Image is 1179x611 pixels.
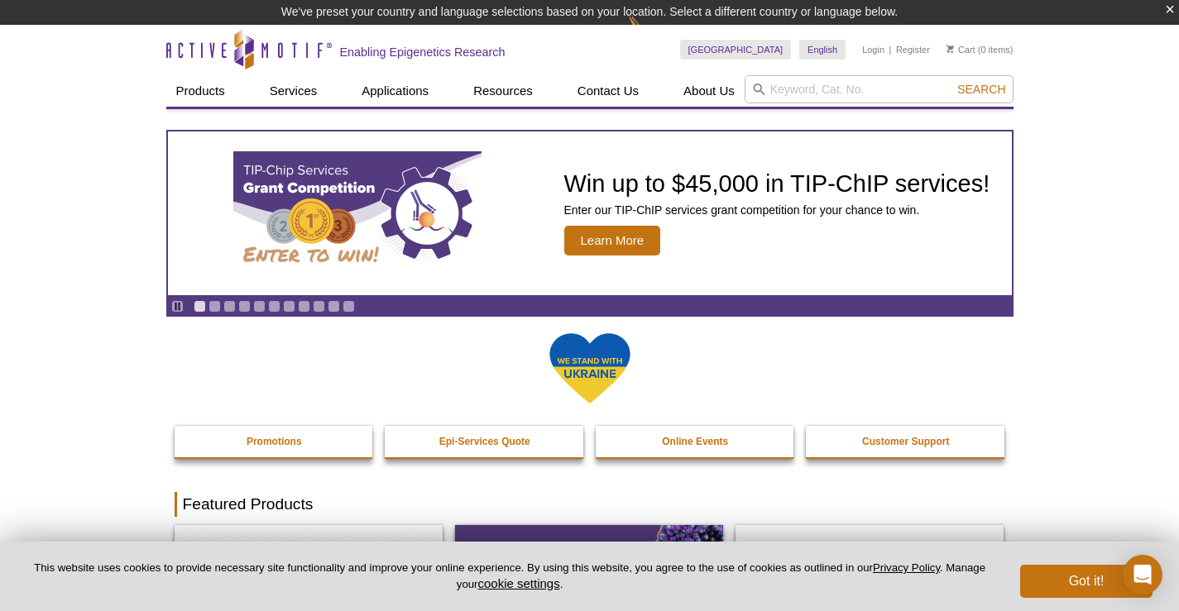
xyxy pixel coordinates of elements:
[385,426,585,457] a: Epi-Services Quote
[253,300,266,313] a: Go to slide 5
[952,82,1010,97] button: Search
[628,12,672,51] img: Change Here
[596,426,796,457] a: Online Events
[233,151,482,275] img: TIP-ChIP Services Grant Competition
[208,300,221,313] a: Go to slide 2
[175,426,375,457] a: Promotions
[680,40,792,60] a: [GEOGRAPHIC_DATA]
[564,203,990,217] p: Enter our TIP-ChIP services grant competition for your chance to win.
[223,300,236,313] a: Go to slide 3
[352,75,439,107] a: Applications
[896,44,930,55] a: Register
[568,75,649,107] a: Contact Us
[247,436,302,447] strong: Promotions
[806,426,1006,457] a: Customer Support
[673,75,745,107] a: About Us
[313,300,325,313] a: Go to slide 9
[168,131,1012,295] a: TIP-ChIP Services Grant Competition Win up to $45,000 in TIP-ChIP services! Enter our TIP-ChIP se...
[343,300,355,313] a: Go to slide 11
[1020,565,1153,598] button: Got it!
[862,436,949,447] strong: Customer Support
[947,44,975,55] a: Cart
[862,44,884,55] a: Login
[298,300,310,313] a: Go to slide 8
[564,171,990,196] h2: Win up to $45,000 in TIP-ChIP services!
[947,40,1014,60] li: (0 items)
[564,226,661,255] span: Learn More
[745,75,1014,103] input: Keyword, Cat. No.
[268,300,280,313] a: Go to slide 6
[168,131,1012,295] article: TIP-ChIP Services Grant Competition
[283,300,295,313] a: Go to slide 7
[957,83,1005,96] span: Search
[26,561,993,592] p: This website uses cookies to provide necessary site functionality and improve your online experie...
[238,300,251,313] a: Go to slide 4
[463,75,543,107] a: Resources
[889,40,892,60] li: |
[873,561,940,574] a: Privacy Policy
[175,492,1005,517] h2: Featured Products
[439,436,530,447] strong: Epi-Services Quote
[477,576,559,590] button: cookie settings
[1123,555,1162,594] div: Open Intercom Messenger
[194,300,206,313] a: Go to slide 1
[549,332,631,405] img: We Stand With Ukraine
[171,300,184,313] a: Toggle autoplay
[799,40,846,60] a: English
[340,45,506,60] h2: Enabling Epigenetics Research
[166,75,235,107] a: Products
[947,45,954,53] img: Your Cart
[260,75,328,107] a: Services
[328,300,340,313] a: Go to slide 10
[662,436,728,447] strong: Online Events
